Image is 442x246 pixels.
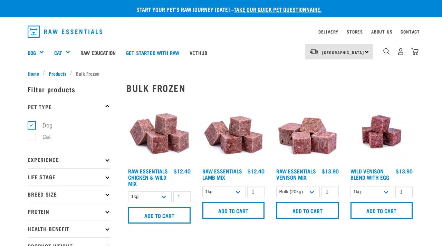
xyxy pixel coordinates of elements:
img: ?1041 RE Lamb Mix 01 [201,99,267,165]
h2: Bulk Frozen [126,83,414,93]
img: home-icon@2x.png [411,48,419,55]
input: Add to cart [276,202,339,219]
a: Raw Education [75,39,121,66]
div: $13.90 [322,168,339,174]
img: Raw Essentials Logo [28,26,102,38]
p: Health Benefit [28,220,110,237]
a: Get started with Raw [121,39,184,66]
span: [GEOGRAPHIC_DATA] [322,51,364,54]
a: Products [45,70,70,77]
a: Stores [347,30,363,33]
a: take our quick pet questionnaire. [234,8,321,11]
input: 1 [173,191,191,202]
nav: breadcrumbs [28,70,414,77]
a: Delivery [318,30,338,33]
a: Contact [401,30,420,33]
div: $12.40 [174,168,191,174]
input: 1 [247,187,265,197]
img: van-moving.png [309,48,319,55]
input: 1 [395,187,413,197]
img: 1113 RE Venison Mix 01 [275,99,340,165]
a: Vethub [184,39,212,66]
img: Venison Egg 1616 [349,99,415,165]
p: Pet Type [28,98,110,115]
a: Raw Essentials Chicken & Wild Mix [128,169,168,185]
a: Cat [54,49,62,57]
p: Protein [28,203,110,220]
div: $13.90 [396,168,413,174]
nav: dropdown navigation [22,23,420,40]
a: Home [28,70,43,77]
img: Pile Of Cubed Chicken Wild Meat Mix [126,99,192,165]
div: $12.40 [248,168,265,174]
input: Add to cart [350,202,413,219]
img: home-icon-1@2x.png [383,48,390,55]
input: Add to cart [202,202,265,219]
input: Add to cart [128,207,191,224]
p: Breed Size [28,186,110,203]
label: Dog [31,121,55,130]
span: Products [49,70,66,77]
span: Home [28,70,39,77]
a: Raw Essentials Lamb Mix [202,169,242,179]
input: 1 [321,187,339,197]
label: Cat [31,133,54,141]
a: About Us [371,30,392,33]
p: Experience [28,151,110,168]
a: Wild Venison Blend with Egg [350,169,389,179]
img: user.png [397,48,404,55]
p: Life Stage [28,168,110,186]
a: Raw Essentials Venison Mix [276,169,316,179]
p: Filter products [28,81,110,98]
a: Dog [28,49,36,57]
